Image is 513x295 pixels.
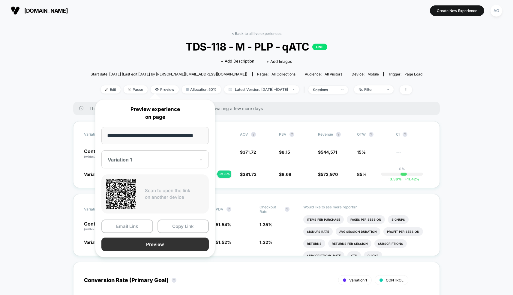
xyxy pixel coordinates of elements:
span: Page Load [404,72,422,76]
span: 371.72 [243,149,256,155]
span: $ [279,172,291,177]
button: Preview [101,238,209,251]
li: Profit Per Session [383,227,423,236]
button: ? [336,132,341,137]
p: Control [84,149,117,159]
li: Pages Per Session [347,215,385,224]
button: ? [369,132,373,137]
p: | [401,171,403,176]
span: 572,970 [321,172,338,177]
span: CONTROL [386,278,403,282]
span: all collections [271,72,295,76]
span: $ [240,172,256,177]
button: AG [489,5,504,17]
div: sessions [313,88,337,92]
li: Signups [388,215,409,224]
img: end [387,89,389,90]
img: end [292,89,295,90]
span: Latest Version: [DATE] - [DATE] [224,85,299,94]
span: PSV [279,132,286,137]
span: All Visitors [325,72,342,76]
span: 11.42 % [402,177,419,181]
span: $ [318,149,337,155]
span: AOV [240,132,248,137]
p: Would like to see more reports? [303,205,429,209]
button: Email Link [101,220,153,233]
span: (without changes) [84,227,111,231]
span: (without changes) [84,155,111,158]
div: No Filter [358,87,382,92]
span: CI [396,132,429,137]
li: Returns Per Session [328,239,371,248]
span: Start date: [DATE] (Last edit [DATE] by [PERSON_NAME][EMAIL_ADDRESS][DOMAIN_NAME]) [91,72,247,76]
img: end [128,88,131,91]
span: + [405,177,407,181]
li: Ctr [347,251,361,260]
img: calendar [229,88,232,91]
span: $ [240,149,256,155]
span: 381.73 [243,172,256,177]
button: ? [289,132,294,137]
span: There are still no statistically significant results. We recommend waiting a few more days [89,106,428,111]
li: Subscriptions Rate [303,251,344,260]
button: ? [285,207,289,212]
span: Variation 1 [84,240,105,245]
button: ? [226,207,231,212]
span: Checkout Rate [259,205,282,214]
p: 0% [399,167,405,171]
p: Control [84,221,122,232]
span: [DOMAIN_NAME] [24,8,68,14]
button: ? [251,132,256,137]
span: Preview [151,85,179,94]
li: Returns [303,239,325,248]
span: 1.32 % [259,240,272,245]
li: Clicks [364,251,382,260]
img: edit [105,88,108,91]
div: + 3.8 % [217,171,231,178]
span: Variation 1 [84,172,105,177]
span: 1.35 % [259,222,272,227]
p: Preview experience on page [101,106,209,121]
span: OTW [357,132,390,137]
li: Avg Session Duration [336,227,380,236]
span: 8.68 [282,172,291,177]
button: Create New Experience [430,5,484,16]
img: rebalance [186,88,189,91]
button: Copy Link [157,220,209,233]
span: Device: [347,72,383,76]
span: 85% [357,172,367,177]
img: Visually logo [11,6,20,15]
li: Items Per Purchase [303,215,344,224]
span: Variation [84,205,117,214]
span: Variation 1 [349,278,367,282]
span: mobile [367,72,379,76]
li: Subscriptions [374,239,407,248]
span: Variation [84,132,117,137]
p: Scan to open the link on another device [145,187,204,201]
span: 8.15 [282,149,290,155]
span: -3.36 % [388,177,402,181]
span: TDS-118 - M - PLP - qATC [107,40,406,53]
button: ? [403,132,407,137]
span: Allocation: 50% [182,85,221,94]
a: < Back to all live experiences [232,31,281,36]
button: [DOMAIN_NAME] [9,6,70,15]
span: $ [318,172,338,177]
span: 544,571 [321,149,337,155]
p: LIVE [312,44,327,50]
span: | [302,85,308,94]
img: end [341,89,343,90]
span: + Add Description [221,58,254,64]
span: Pause [124,85,148,94]
span: 51.54 % [216,222,231,227]
div: AG [490,5,502,17]
button: ? [172,278,176,283]
span: Revenue [318,132,333,137]
div: Audience: [305,72,342,76]
span: 15% [357,149,366,155]
div: Pages: [257,72,295,76]
span: --- [396,150,429,159]
span: + Add Images [266,59,292,64]
li: Signups Rate [303,227,333,236]
span: Edit [101,85,121,94]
